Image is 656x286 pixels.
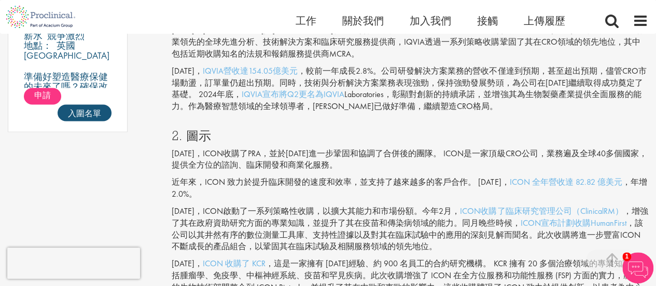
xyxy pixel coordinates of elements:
[172,126,211,143] font: 2. 圖示
[509,176,622,187] a: ICON 全年營收達 82.82 億美元
[242,89,344,100] a: IQVIA宣布將Q2更名為IQVIA
[172,205,648,228] font: ，增強了其在政府資助研究方面的專業知識，並提升了其在疫苗和傳染病領域的能力。同月晚些時候，
[24,30,43,42] font: 薪水
[524,14,565,28] a: 上傳履歷
[47,30,85,42] font: 競爭激烈
[296,14,316,28] a: 工作
[172,24,644,59] font: [DATE]，[PERSON_NAME]與[PERSON_NAME]仕醫療合併，更名為IQVIA，成為全球最大的合約研究組織（CRO）。作為生命科學行業領先的全球先進分析、技術解決方案和臨床研究...
[622,252,653,283] img: 聊天機器人
[625,253,629,260] font: 1
[24,39,52,51] font: 地點：
[24,39,109,61] font: 英國[GEOGRAPHIC_DATA]
[172,217,643,252] font: ，該公司以其井然有序的數位測量工具庫、支持性證據以及對其在臨床試驗中的應用的深刻見解而聞名。此次收購將進一步豐富ICON不斷成長的產品組合，以鞏固其在臨床試驗及相關服務領域的領先地位。
[172,176,647,199] font: ，年增 2.0%。
[477,14,498,28] a: 接觸
[172,257,203,268] font: [DATE]，
[172,205,460,216] font: [DATE]，ICON啟動了一系列策略性收購，以擴大其能力和市場份額。今年2月，
[172,65,203,76] font: [DATE]，
[172,176,509,187] font: 近年來，ICON 致力於提升臨床開發的速度和效率，並支持了越來越多的客戶合作。 [DATE]，
[172,65,646,100] font: ，較前一年成長2.8%。公司研發解決方案業務的營收不僅達到預期，甚至超出預期，儘管CRO市場動盪，訂單量仍超出預期。同時，技術與分析解決方案業務表現強勁，保持強勁發展勢頭，為公司在[DATE]繼...
[34,90,51,101] font: 申請
[342,14,384,28] a: 關於我們
[172,147,647,170] font: [DATE]，ICON收購了PRA，並於[DATE]進一步鞏固和協調了合併後的團隊。 ICON是一家頂級CRO公司，業務遍及全球40多個國家，提供全方位的諮詢、臨床開發和商業化服務。
[24,88,61,104] a: 申請
[520,217,626,228] a: ICON宣布計劃收購HumanFirst
[460,205,623,216] a: ICON收購了臨床研究管理公司（ClinicalRM）
[172,89,641,112] font: Laboratories，彰顯對創新的持續承諾，並增強其為生物製藥產業提供全面服務的能力。作為醫療智慧領域的全球領導者，[PERSON_NAME]已做好準備，繼續塑造CRO格局。
[68,107,101,118] font: 入圍名單
[203,257,266,268] a: ICON 收購了 KCR
[7,248,140,279] iframe: 驗證碼
[58,104,111,121] a: 入圍名單
[203,65,298,76] a: IQVIA營收達154.05億美元
[410,14,451,28] a: 加入我們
